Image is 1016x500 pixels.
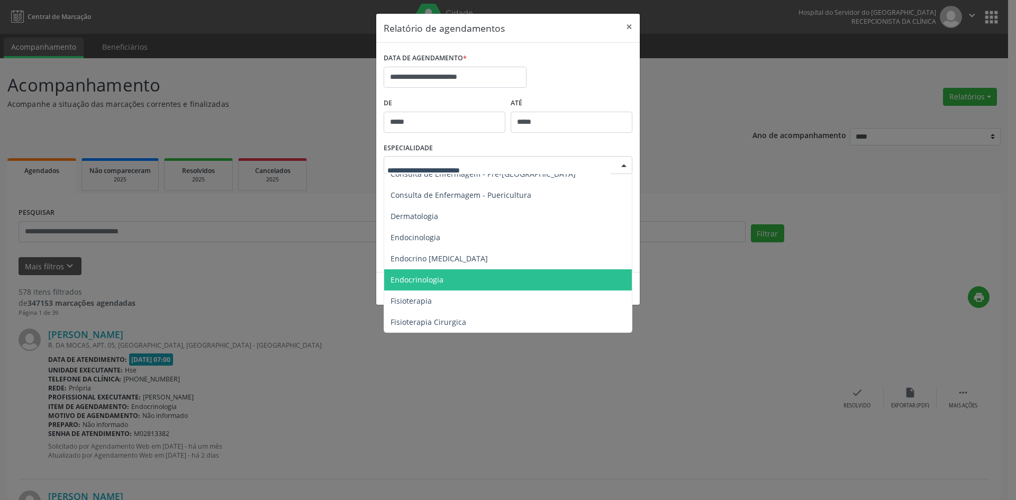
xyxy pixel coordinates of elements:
[384,21,505,35] h5: Relatório de agendamentos
[384,140,433,157] label: ESPECIALIDADE
[391,253,488,263] span: Endocrino [MEDICAL_DATA]
[391,190,531,200] span: Consulta de Enfermagem - Puericultura
[384,50,467,67] label: DATA DE AGENDAMENTO
[391,296,432,306] span: Fisioterapia
[511,95,632,112] label: ATÉ
[391,275,443,285] span: Endocrinologia
[391,232,440,242] span: Endocinologia
[391,211,438,221] span: Dermatologia
[391,317,466,327] span: Fisioterapia Cirurgica
[384,95,505,112] label: De
[619,14,640,40] button: Close
[391,169,576,179] span: Consulta de Enfermagem - Pré-[GEOGRAPHIC_DATA]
